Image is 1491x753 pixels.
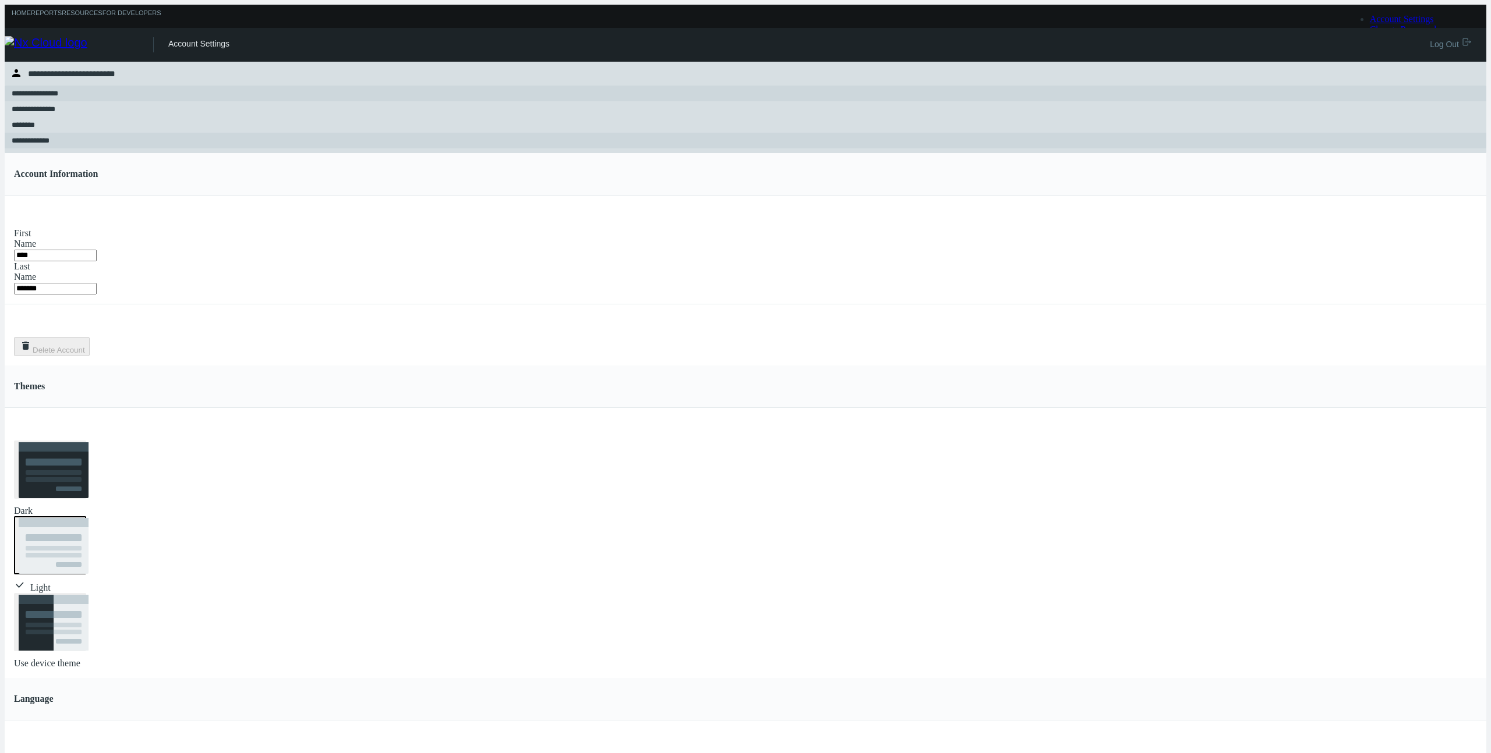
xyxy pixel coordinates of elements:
[14,381,1477,392] h4: Themes
[30,582,51,592] span: Light
[31,9,62,24] a: Reports
[14,169,1477,179] h4: Account Information
[14,228,36,248] label: First Name
[14,261,36,282] label: Last Name
[14,337,90,356] button: Delete Account
[103,9,161,24] a: For Developers
[62,9,103,24] a: Resources
[168,39,229,59] div: Account Settings
[1370,14,1434,24] a: Account Settings
[14,694,1477,704] h4: Language
[14,506,33,516] span: Dark
[5,36,153,54] img: Nx Cloud logo
[1370,24,1436,34] a: Change Password
[1430,40,1462,49] span: Log Out
[14,658,80,668] span: Use device theme
[12,9,31,24] a: Home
